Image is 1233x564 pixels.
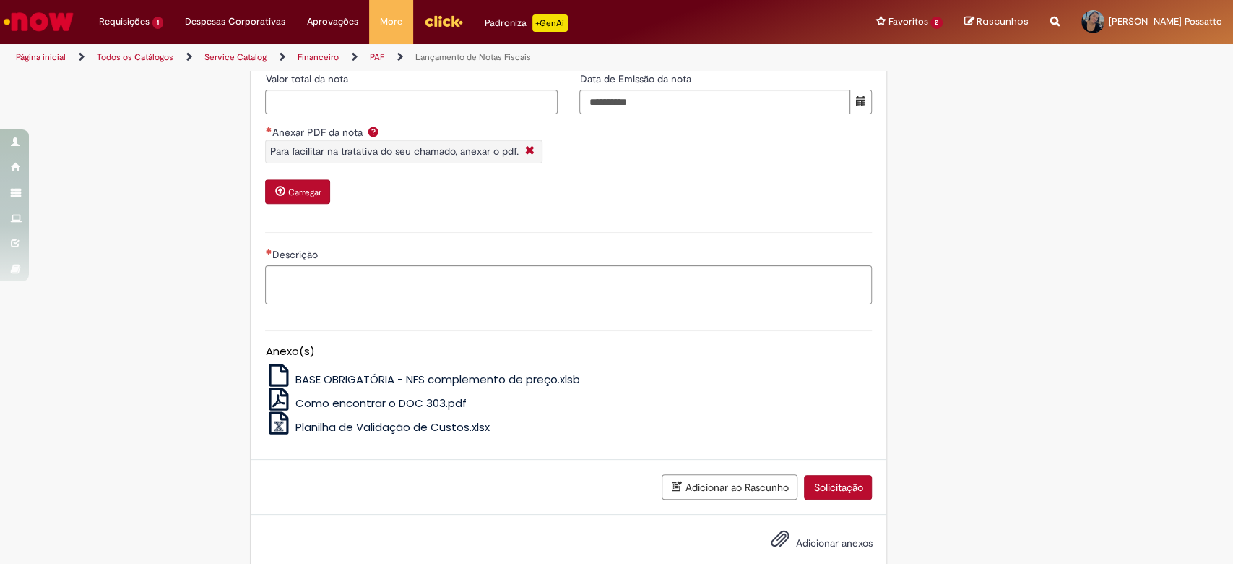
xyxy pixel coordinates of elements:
[766,526,792,559] button: Adicionar anexos
[298,51,339,63] a: Financeiro
[888,14,927,29] span: Favoritos
[265,265,872,304] textarea: Descrição
[265,419,490,435] a: Planilha de Validação de Custos.xlsx
[804,475,872,500] button: Solicitação
[977,14,1029,28] span: Rascunhos
[532,14,568,32] p: +GenAi
[265,372,580,387] a: BASE OBRIGATÓRIA - NFS complemento de preço.xlsb
[265,90,558,114] input: Valor total da nota
[380,14,402,29] span: More
[1109,15,1222,27] span: [PERSON_NAME] Possatto
[295,372,580,387] span: BASE OBRIGATÓRIA - NFS complemento de preço.xlsb
[930,17,943,29] span: 2
[269,145,518,158] span: Para facilitar na tratativa do seu chamado, anexar o pdf.
[204,51,267,63] a: Service Catalog
[295,419,490,435] span: Planilha de Validação de Custos.xlsx
[579,90,850,114] input: Data de Emissão da nota
[522,144,538,159] i: Fechar More information Por question_anexar_pdf_da_nota
[265,127,272,132] span: Necessários
[370,51,384,63] a: PAF
[99,14,150,29] span: Requisições
[11,44,811,71] ul: Trilhas de página
[272,126,365,139] span: Anexar PDF da nota
[265,346,872,358] h5: Anexo(s)
[964,15,1029,29] a: Rascunhos
[365,126,382,137] span: Ajuda para Anexar PDF da nota
[265,396,467,411] a: Como encontrar o DOC 303.pdf
[1,7,76,36] img: ServiceNow
[485,14,568,32] div: Padroniza
[662,474,797,500] button: Adicionar ao Rascunho
[272,248,320,261] span: Descrição
[265,179,330,204] button: Carregar anexo de Anexar PDF da nota Required
[97,51,173,63] a: Todos os Catálogos
[795,537,872,550] span: Adicionar anexos
[185,14,285,29] span: Despesas Corporativas
[16,51,66,63] a: Página inicial
[295,396,467,411] span: Como encontrar o DOC 303.pdf
[265,72,350,85] span: Valor total da nota
[415,51,531,63] a: Lançamento de Notas Fiscais
[849,90,872,114] button: Mostrar calendário para Data de Emissão da nota
[152,17,163,29] span: 1
[265,249,272,255] span: Necessários
[579,72,693,85] span: Data de Emissão da nota
[287,187,321,198] small: Carregar
[307,14,358,29] span: Aprovações
[424,10,463,32] img: click_logo_yellow_360x200.png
